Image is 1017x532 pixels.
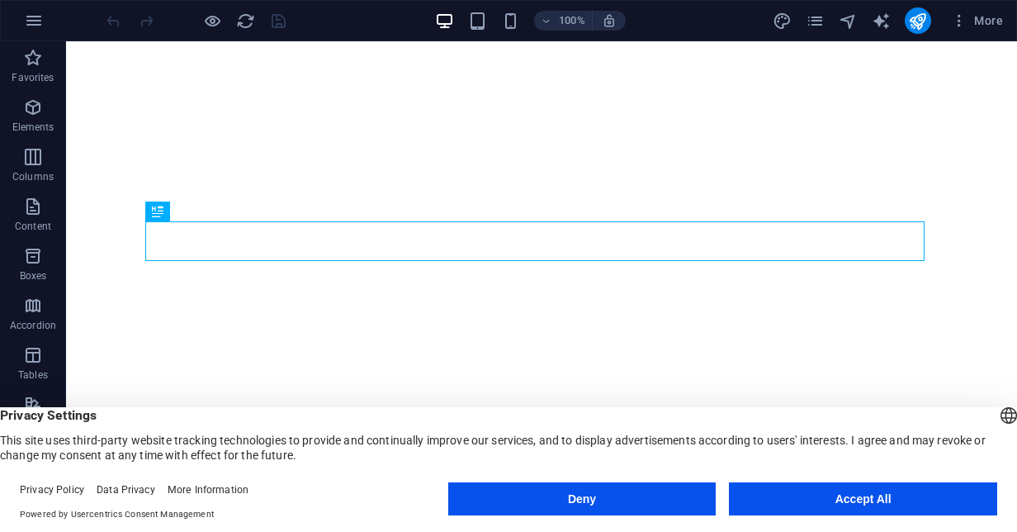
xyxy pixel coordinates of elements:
[839,12,858,31] i: Navigator
[872,11,892,31] button: text_generator
[534,11,593,31] button: 100%
[806,11,825,31] button: pages
[872,12,891,31] i: AI Writer
[12,170,54,183] p: Columns
[12,121,54,134] p: Elements
[951,12,1003,29] span: More
[236,12,255,31] i: Reload page
[202,11,222,31] button: Click here to leave preview mode and continue editing
[559,11,585,31] h6: 100%
[602,13,617,28] i: On resize automatically adjust zoom level to fit chosen device.
[905,7,931,34] button: publish
[10,319,56,332] p: Accordion
[20,269,47,283] p: Boxes
[944,7,1010,34] button: More
[12,71,54,84] p: Favorites
[806,12,825,31] i: Pages (Ctrl+Alt+S)
[839,11,859,31] button: navigator
[18,368,48,382] p: Tables
[773,11,792,31] button: design
[773,12,792,31] i: Design (Ctrl+Alt+Y)
[15,220,51,233] p: Content
[235,11,255,31] button: reload
[908,12,927,31] i: Publish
